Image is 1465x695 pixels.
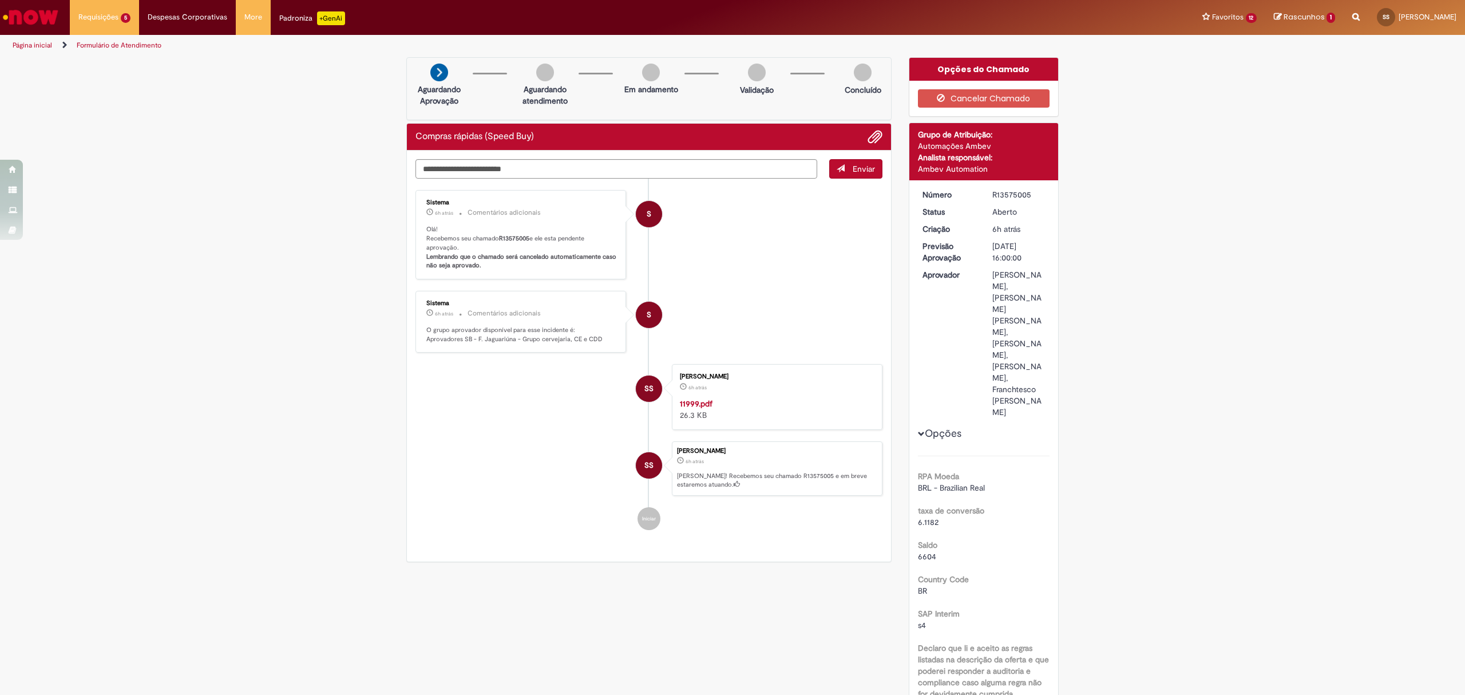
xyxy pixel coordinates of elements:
[435,210,453,216] time: 29/09/2025 08:42:58
[686,458,704,465] span: 6h atrás
[918,483,985,493] span: BRL - Brazilian Real
[77,41,161,50] a: Formulário de Atendimento
[992,223,1046,235] div: 29/09/2025 08:42:47
[992,189,1046,200] div: R13575005
[435,210,453,216] span: 6h atrás
[1327,13,1335,23] span: 1
[78,11,118,23] span: Requisições
[426,252,618,270] b: Lembrando que o chamado será cancelado automaticamente caso não seja aprovado.
[1399,12,1456,22] span: [PERSON_NAME]
[644,452,654,479] span: SS
[677,472,876,489] p: [PERSON_NAME]! Recebemos seu chamado R13575005 e em breve estaremos atuando.
[992,269,1046,418] div: [PERSON_NAME], [PERSON_NAME] [PERSON_NAME], [PERSON_NAME], [PERSON_NAME], Franchtesco [PERSON_NAME]
[918,517,939,527] span: 6.1182
[426,225,617,270] p: Olá! Recebemos seu chamado e ele esta pendente aprovação.
[636,376,662,402] div: Stephni Silva
[411,84,467,106] p: Aguardando Aprovação
[426,199,617,206] div: Sistema
[1,6,60,29] img: ServiceNow
[415,441,882,496] li: Stephni Silva
[992,240,1046,263] div: [DATE] 16:00:00
[918,506,984,516] b: taxa de conversão
[829,159,882,179] button: Enviar
[415,159,817,179] textarea: Digite sua mensagem aqui...
[317,11,345,25] p: +GenAi
[688,384,707,391] time: 29/09/2025 08:42:44
[430,64,448,81] img: arrow-next.png
[845,84,881,96] p: Concluído
[9,35,968,56] ul: Trilhas de página
[992,224,1020,234] span: 6h atrás
[636,452,662,479] div: Stephni Silva
[918,609,960,619] b: SAP Interim
[148,11,227,23] span: Despesas Corporativas
[918,574,969,585] b: Country Code
[415,132,534,142] h2: Compras rápidas (Speed Buy) Histórico de tíquete
[688,384,707,391] span: 6h atrás
[853,164,875,174] span: Enviar
[914,206,984,218] dt: Status
[435,310,453,317] time: 29/09/2025 08:42:55
[918,140,1050,152] div: Automações Ambev
[740,84,774,96] p: Validação
[992,224,1020,234] time: 29/09/2025 08:42:47
[1383,13,1389,21] span: SS
[918,540,937,550] b: Saldo
[624,84,678,95] p: Em andamento
[918,620,926,630] span: s4
[1284,11,1325,22] span: Rascunhos
[517,84,573,106] p: Aguardando atendimento
[918,89,1050,108] button: Cancelar Chamado
[468,309,541,318] small: Comentários adicionais
[426,300,617,307] div: Sistema
[680,373,870,380] div: [PERSON_NAME]
[914,240,984,263] dt: Previsão Aprovação
[748,64,766,81] img: img-circle-grey.png
[854,64,872,81] img: img-circle-grey.png
[914,223,984,235] dt: Criação
[918,129,1050,140] div: Grupo de Atribuição:
[680,398,712,409] a: 11999.pdf
[677,448,876,455] div: [PERSON_NAME]
[992,206,1046,218] div: Aberto
[918,471,959,481] b: RPA Moeda
[909,58,1059,81] div: Opções do Chamado
[918,551,936,562] span: 6604
[1212,11,1244,23] span: Favoritos
[499,234,529,243] b: R13575005
[636,302,662,328] div: System
[426,326,617,343] p: O grupo aprovador disponível para esse incidente é: Aprovadores SB - F. Jaguariúna - Grupo cervej...
[868,129,882,144] button: Adicionar anexos
[914,269,984,281] dt: Aprovador
[644,375,654,402] span: SS
[914,189,984,200] dt: Número
[1274,12,1335,23] a: Rascunhos
[415,179,882,542] ul: Histórico de tíquete
[647,301,651,329] span: S
[918,586,927,596] span: BR
[642,64,660,81] img: img-circle-grey.png
[536,64,554,81] img: img-circle-grey.png
[636,201,662,227] div: System
[680,398,870,421] div: 26.3 KB
[244,11,262,23] span: More
[13,41,52,50] a: Página inicial
[435,310,453,317] span: 6h atrás
[686,458,704,465] time: 29/09/2025 08:42:47
[918,152,1050,163] div: Analista responsável:
[1246,13,1257,23] span: 12
[918,163,1050,175] div: Ambev Automation
[279,11,345,25] div: Padroniza
[121,13,130,23] span: 5
[468,208,541,218] small: Comentários adicionais
[647,200,651,228] span: S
